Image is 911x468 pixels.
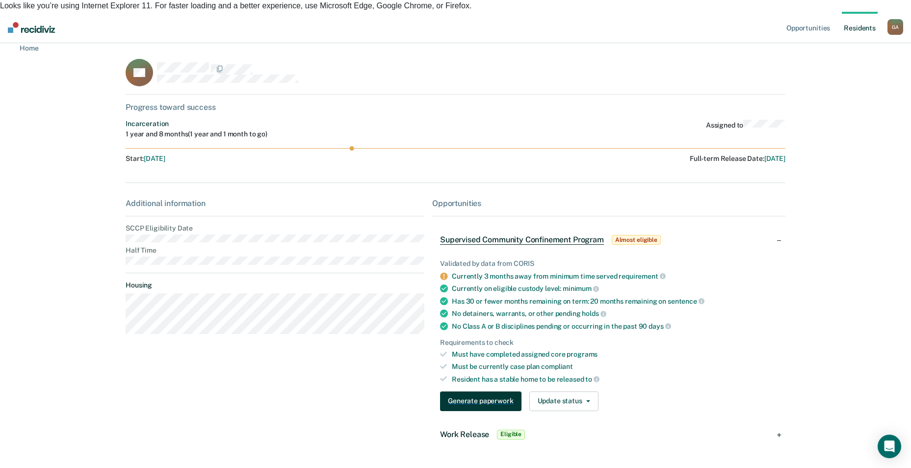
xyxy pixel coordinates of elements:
a: Navigate to form link [440,391,525,411]
span: [DATE] [144,155,165,162]
span: [DATE] [764,155,785,162]
div: Work ReleaseEligible [432,419,785,450]
button: Generate paperwork [440,391,521,411]
span: Work Release [440,430,489,439]
div: G A [887,19,903,35]
div: Resident has a stable home to be released [452,375,778,384]
a: Opportunities [784,12,832,43]
button: Update status [529,391,599,411]
div: Currently 3 months away from minimum time served requirement [452,272,778,281]
div: Currently on eligible custody level: [452,284,778,293]
dt: SCCP Eligibility Date [126,224,424,233]
div: Start : [126,155,425,163]
button: GA [887,19,903,35]
div: Progress toward success [126,103,785,112]
span: × [904,11,911,24]
div: Must have completed assigned core [452,350,778,359]
dt: Housing [126,281,424,289]
span: sentence [668,297,704,305]
span: days [649,322,671,330]
div: Opportunities [432,199,785,208]
span: minimum [563,285,599,292]
div: Incarceration [126,120,267,128]
div: Assigned to [706,120,785,138]
a: Residents [842,12,878,43]
div: 1 year and 8 months ( 1 year and 1 month to go ) [126,130,267,138]
dt: Half Time [126,246,424,255]
div: Full-term Release Date : [429,155,785,163]
span: holds [582,310,606,317]
a: Home [12,43,38,52]
span: to [585,375,599,383]
span: Eligible [497,430,525,440]
div: Requirements to check [440,338,778,347]
div: Has 30 or fewer months remaining on term: 20 months remaining on [452,297,778,306]
div: Open Intercom Messenger [878,435,901,458]
div: Supervised Community Confinement ProgramAlmost eligible [432,224,785,256]
div: No detainers, warrants, or other pending [452,309,778,318]
span: Supervised Community Confinement Program [440,235,604,245]
span: programs [567,350,598,358]
div: Must be currently case plan [452,363,778,371]
div: Validated by data from CORIS [440,260,778,268]
span: compliant [541,363,573,370]
div: No Class A or B disciplines pending or occurring in the past 90 [452,322,778,331]
span: Almost eligible [612,235,661,245]
img: Recidiviz [8,22,55,33]
div: Additional information [126,199,424,208]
